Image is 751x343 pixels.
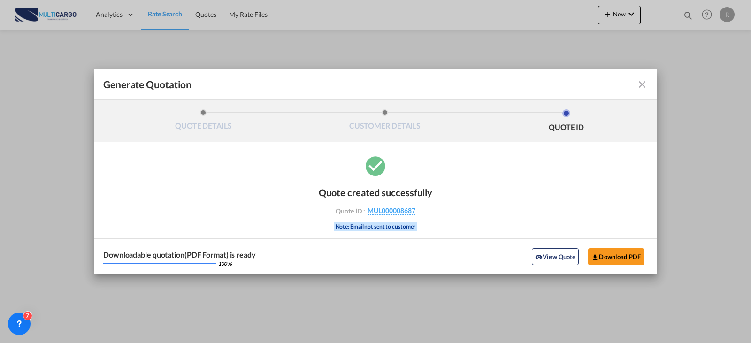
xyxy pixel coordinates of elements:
[636,79,648,90] md-icon: icon-close fg-AAA8AD cursor m-0
[103,251,256,259] div: Downloadable quotation(PDF Format) is ready
[364,154,387,177] md-icon: icon-checkbox-marked-circle
[475,109,657,135] li: QUOTE ID
[218,261,232,266] div: 100 %
[535,253,543,261] md-icon: icon-eye
[591,253,599,261] md-icon: icon-download
[319,187,432,198] div: Quote created successfully
[113,109,294,135] li: QUOTE DETAILS
[532,248,579,265] button: icon-eyeView Quote
[294,109,476,135] li: CUSTOMER DETAILS
[94,69,657,274] md-dialog: Generate QuotationQUOTE ...
[588,248,644,265] button: Download PDF
[103,78,192,91] span: Generate Quotation
[321,206,430,215] div: Quote ID :
[334,222,418,231] div: Note: Email not sent to customer
[368,206,415,215] span: MUL000008687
